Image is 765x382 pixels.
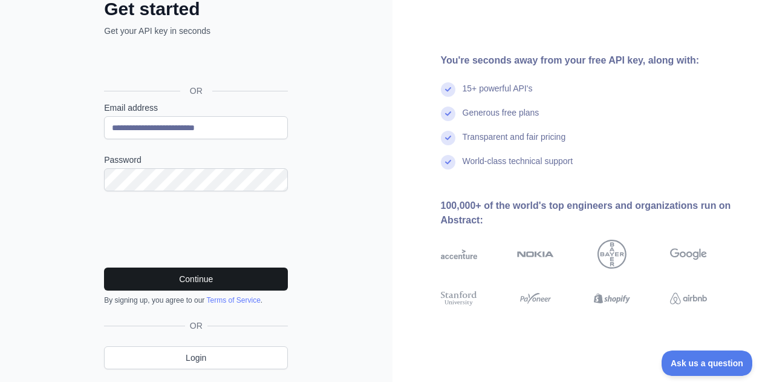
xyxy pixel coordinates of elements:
[104,206,288,253] iframe: reCAPTCHA
[463,131,566,155] div: Transparent and fair pricing
[441,155,455,170] img: check mark
[597,240,627,269] img: bayer
[104,154,288,166] label: Password
[104,268,288,291] button: Continue
[104,295,288,305] div: By signing up, you agree to our .
[104,25,288,37] p: Get your API key in seconds
[441,82,455,97] img: check mark
[463,107,539,131] div: Generous free plans
[180,85,212,97] span: OR
[206,296,260,305] a: Terms of Service
[441,240,478,269] img: accenture
[441,199,746,228] div: 100,000+ of the world's top engineers and organizations run on Abstract:
[670,240,707,269] img: google
[98,50,291,77] iframe: Przycisk Zaloguj się przez Google
[517,289,554,308] img: payoneer
[441,289,478,308] img: stanford university
[104,102,288,114] label: Email address
[185,320,207,332] span: OR
[463,155,573,179] div: World-class technical support
[441,107,455,121] img: check mark
[441,53,746,68] div: You're seconds away from your free API key, along with:
[670,289,707,308] img: airbnb
[517,240,554,269] img: nokia
[463,82,533,107] div: 15+ powerful API's
[662,351,753,376] iframe: Toggle Customer Support
[104,346,288,369] a: Login
[441,131,455,145] img: check mark
[594,289,631,308] img: shopify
